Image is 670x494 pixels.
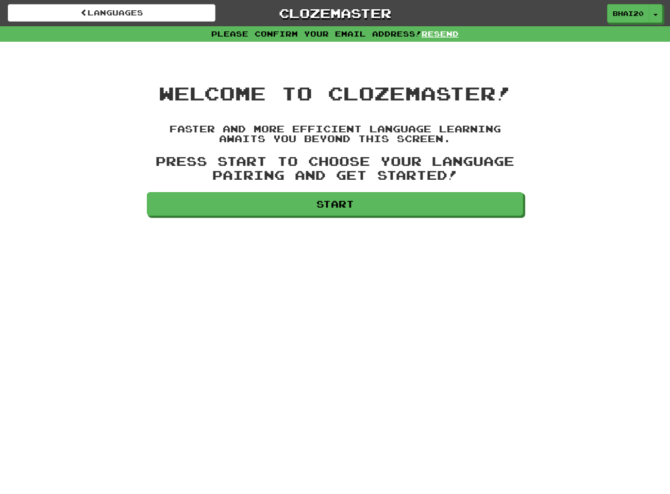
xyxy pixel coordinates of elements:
h4: Faster and more efficient language learning awaits you beyond this screen. [147,124,523,145]
a: Resend [422,29,459,38]
span: Bhai20 [613,9,644,18]
h1: Welcome to Clozemaster! [147,83,523,104]
a: Start [147,192,523,216]
a: Languages [8,4,215,22]
a: Bhai20 [607,4,649,23]
a: Clozemaster [231,4,439,22]
h3: Press Start to choose your language pairing and get started! [147,155,523,182]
